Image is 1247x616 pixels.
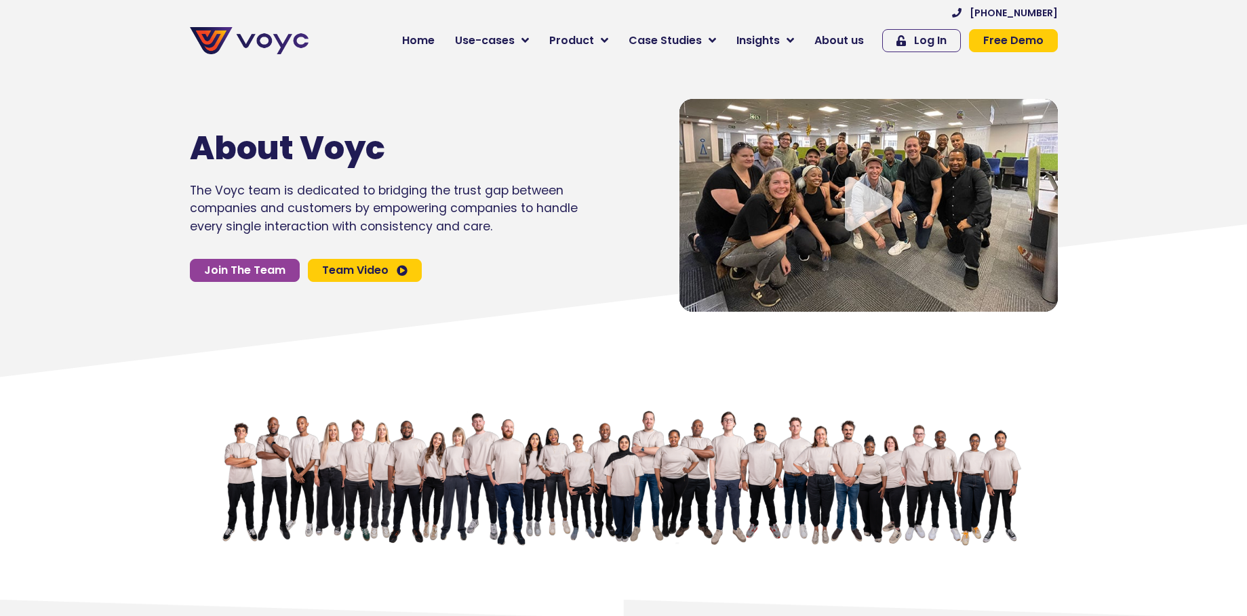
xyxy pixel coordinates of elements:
[308,259,422,282] a: Team Video
[204,265,285,276] span: Join The Team
[618,27,726,54] a: Case Studies
[445,27,539,54] a: Use-cases
[190,129,537,168] h1: About Voyc
[842,177,896,233] div: Video play button
[455,33,515,49] span: Use-cases
[549,33,594,49] span: Product
[190,27,309,54] img: voyc-full-logo
[736,33,780,49] span: Insights
[804,27,874,54] a: About us
[629,33,702,49] span: Case Studies
[983,35,1044,46] span: Free Demo
[952,8,1058,18] a: [PHONE_NUMBER]
[726,27,804,54] a: Insights
[322,265,389,276] span: Team Video
[190,182,578,235] p: The Voyc team is dedicated to bridging the trust gap between companies and customers by empowerin...
[814,33,864,49] span: About us
[190,259,300,282] a: Join The Team
[882,29,961,52] a: Log In
[914,35,947,46] span: Log In
[970,8,1058,18] span: [PHONE_NUMBER]
[539,27,618,54] a: Product
[969,29,1058,52] a: Free Demo
[402,33,435,49] span: Home
[392,27,445,54] a: Home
